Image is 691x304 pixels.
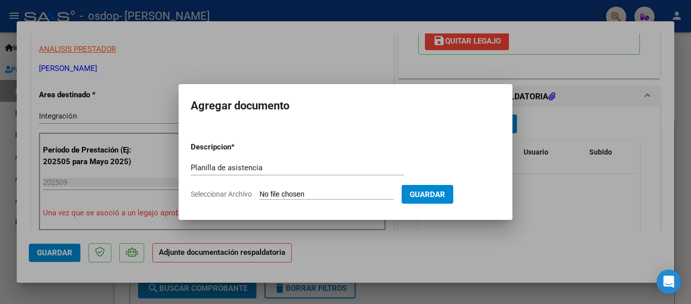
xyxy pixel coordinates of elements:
[191,141,284,153] p: Descripcion
[191,96,500,116] h2: Agregar documento
[410,190,445,199] span: Guardar
[657,270,681,294] div: Open Intercom Messenger
[402,185,453,204] button: Guardar
[191,190,252,198] span: Seleccionar Archivo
